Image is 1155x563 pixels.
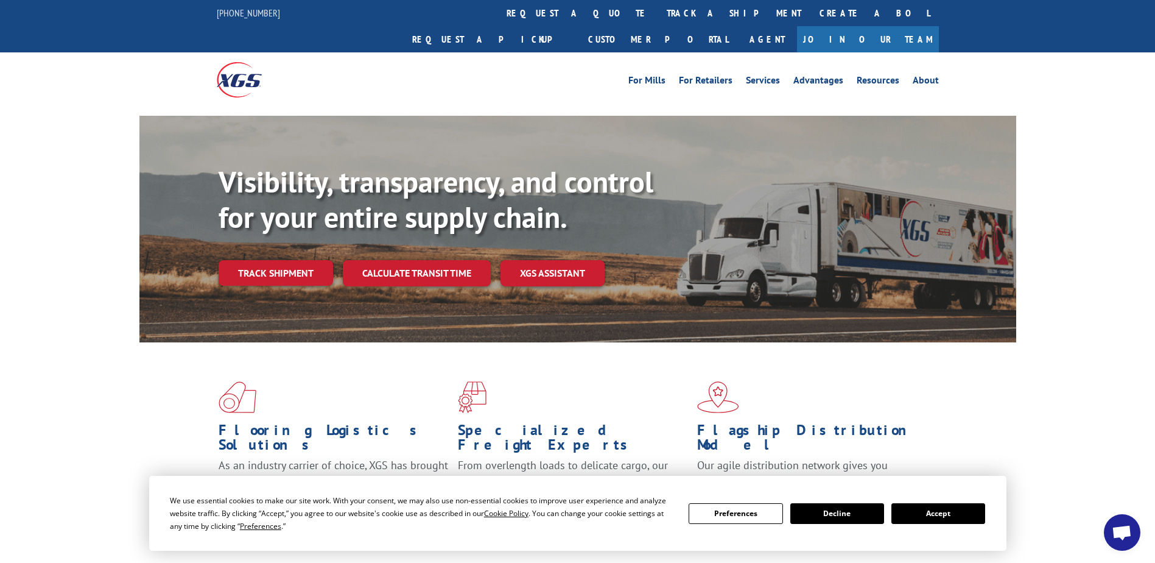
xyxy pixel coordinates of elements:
[219,163,653,236] b: Visibility, transparency, and control for your entire supply chain.
[170,494,674,533] div: We use essential cookies to make our site work. With your consent, we may also use non-essential ...
[403,26,579,52] a: Request a pickup
[484,508,528,519] span: Cookie Policy
[458,458,688,512] p: From overlength loads to delicate cargo, our experienced staff knows the best way to move your fr...
[697,458,921,487] span: Our agile distribution network gives you nationwide inventory management on demand.
[689,503,782,524] button: Preferences
[219,458,448,501] span: As an industry carrier of choice, XGS has brought innovation and dedication to flooring logistics...
[628,76,665,89] a: For Mills
[697,423,927,458] h1: Flagship Distribution Model
[458,381,486,413] img: xgs-icon-focused-on-flooring-red
[219,423,449,458] h1: Flooring Logistics Solutions
[343,260,491,286] a: Calculate transit time
[737,26,797,52] a: Agent
[790,503,884,524] button: Decline
[746,76,780,89] a: Services
[219,381,256,413] img: xgs-icon-total-supply-chain-intelligence-red
[857,76,899,89] a: Resources
[797,26,939,52] a: Join Our Team
[1104,514,1140,551] div: Open chat
[579,26,737,52] a: Customer Portal
[913,76,939,89] a: About
[149,476,1006,551] div: Cookie Consent Prompt
[240,521,281,531] span: Preferences
[217,7,280,19] a: [PHONE_NUMBER]
[793,76,843,89] a: Advantages
[500,260,605,286] a: XGS ASSISTANT
[697,381,739,413] img: xgs-icon-flagship-distribution-model-red
[219,260,333,286] a: Track shipment
[679,76,732,89] a: For Retailers
[891,503,985,524] button: Accept
[458,423,688,458] h1: Specialized Freight Experts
